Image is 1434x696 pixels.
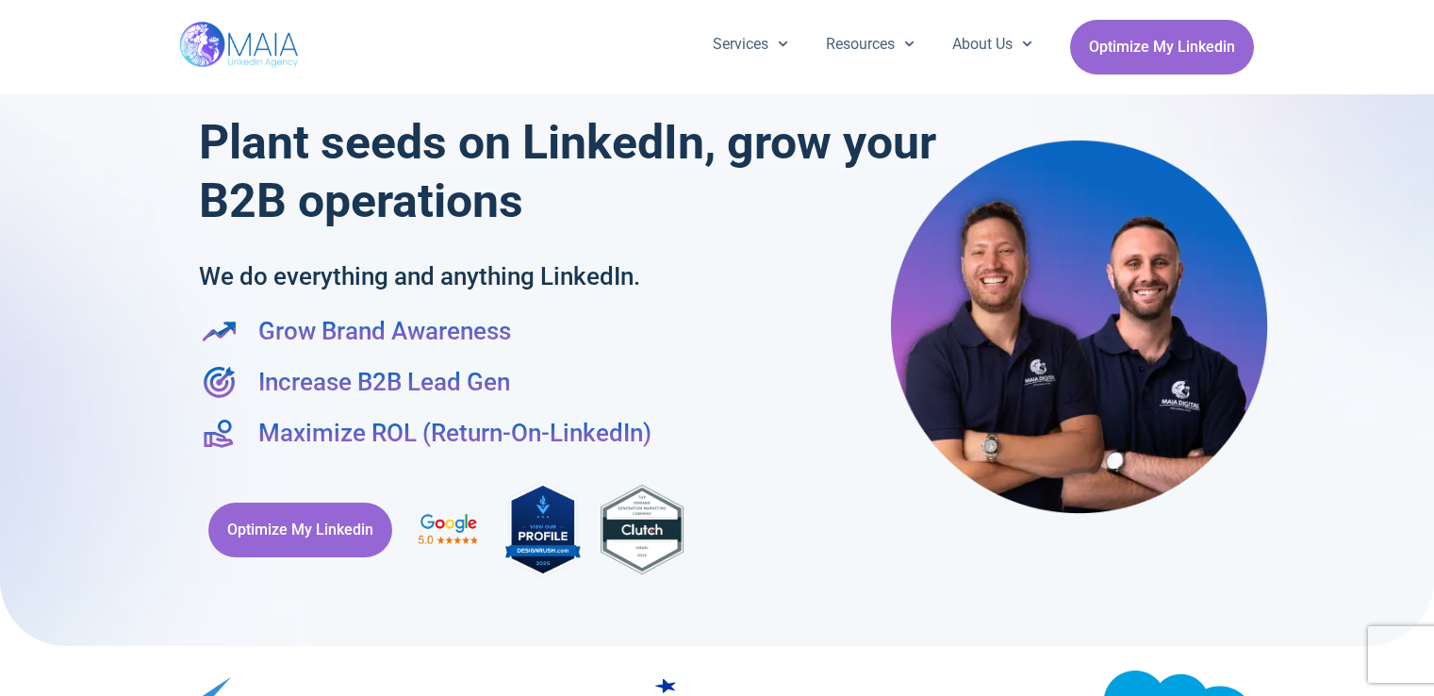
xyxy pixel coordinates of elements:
a: Optimize My Linkedin [1070,20,1254,75]
img: MAIA Digital's rating on DesignRush, the industry-leading B2B Marketplace connecting brands with ... [505,479,581,580]
span: Increase B2B Lead Gen [254,364,510,400]
a: Resources [807,20,933,69]
a: Services [694,20,807,69]
span: Grow Brand Awareness [254,313,511,349]
nav: Menu [694,20,1052,69]
span: Optimize My Linkedin [1089,29,1235,65]
span: Optimize My Linkedin [227,512,373,548]
img: Maia Digital- Shay & Eli [891,139,1268,514]
a: Optimize My Linkedin [208,503,392,557]
span: Maximize ROL (Return-On-LinkedIn) [254,415,651,451]
a: About Us [933,20,1051,69]
h1: Plant seeds on LinkedIn, grow your B2B operations [199,113,945,230]
h2: We do everything and anything LinkedIn. [199,258,822,294]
